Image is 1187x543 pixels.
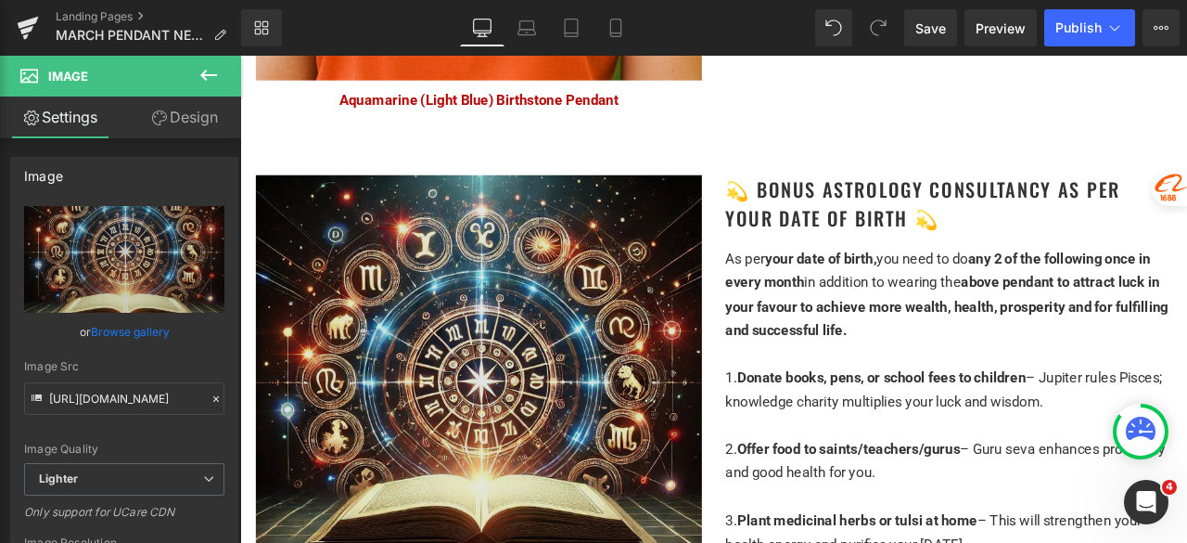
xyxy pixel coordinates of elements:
a: New Library [241,9,282,46]
span: 4 [1162,480,1177,495]
a: Preview [964,9,1037,46]
a: Desktop [460,9,504,46]
span: Offer food to saints/teachers/gurus [589,456,853,475]
span: Image [48,69,88,84]
b: Lighter [39,472,78,485]
span: Save [915,19,946,38]
button: Redo [860,9,897,46]
input: Link [24,382,224,415]
div: Image Src [24,360,224,373]
div: Image [24,158,63,184]
h1: 💫 Bonus Astrology Consultancy as per your date of birth 💫 [575,141,1104,208]
span: Preview [976,19,1026,38]
span: Aquamarine (Light Blue) Birthstone Pendant [118,42,449,61]
a: Design [124,97,245,138]
div: Only support for UCare CDN [24,505,224,532]
a: Laptop [504,9,549,46]
button: Publish [1044,9,1135,46]
div: 1. – Jupiter rules Pisces; knowledge charity multiplies your luck and wisdom. [575,368,1104,424]
div: As per you need to do in addition to wearing the [575,226,1104,340]
a: Landing Pages [56,9,241,24]
a: Browse gallery [91,316,170,348]
span: Publish [1055,20,1102,35]
span: your date of birth, [622,230,754,250]
span: Donate books, pens, or school fees to children [589,371,931,391]
div: 2. – Guru seva enhances prosperity and good health for you. [575,452,1104,509]
span: MARCH PENDANT NECKLACE [56,28,206,43]
button: Undo [815,9,852,46]
a: Tablet [549,9,593,46]
button: More [1142,9,1180,46]
div: Image Quality [24,443,224,456]
span: above pendant to attract luck in your favour to achieve more wealth, health, prosperity and for f... [575,258,1100,334]
iframe: Intercom live chat [1124,480,1168,524]
a: Mobile [593,9,638,46]
div: or [24,322,224,342]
